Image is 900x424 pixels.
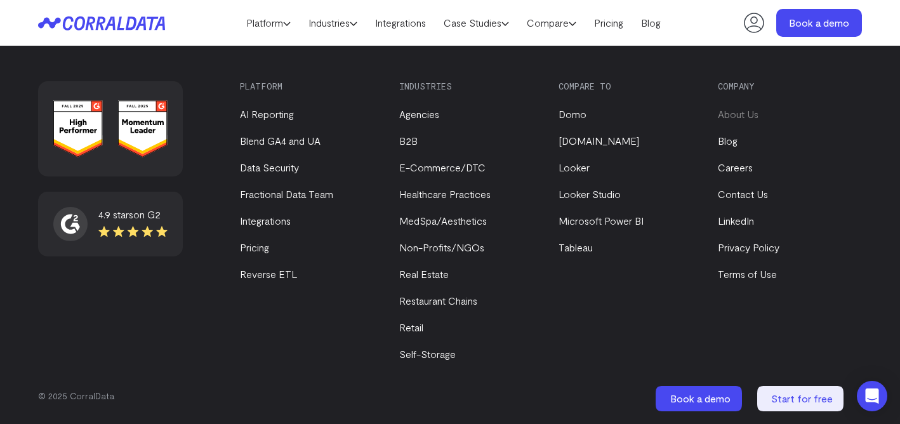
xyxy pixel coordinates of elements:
[776,9,862,37] a: Book a demo
[240,215,291,227] a: Integrations
[559,108,586,120] a: Domo
[559,135,639,147] a: [DOMAIN_NAME]
[399,348,456,360] a: Self-Storage
[718,161,753,173] a: Careers
[133,208,161,220] span: on G2
[632,13,670,32] a: Blog
[240,135,321,147] a: Blend GA4 and UA
[399,321,423,333] a: Retail
[718,188,768,200] a: Contact Us
[559,161,590,173] a: Looker
[559,188,621,200] a: Looker Studio
[718,81,856,91] h3: Company
[857,381,887,411] div: Open Intercom Messenger
[718,215,754,227] a: LinkedIn
[559,241,593,253] a: Tableau
[559,81,696,91] h3: Compare to
[718,108,758,120] a: About Us
[718,135,738,147] a: Blog
[366,13,435,32] a: Integrations
[399,81,537,91] h3: Industries
[240,81,378,91] h3: Platform
[585,13,632,32] a: Pricing
[399,135,418,147] a: B2B
[435,13,518,32] a: Case Studies
[771,392,833,404] span: Start for free
[718,241,779,253] a: Privacy Policy
[240,268,297,280] a: Reverse ETL
[518,13,585,32] a: Compare
[240,188,333,200] a: Fractional Data Team
[670,392,731,404] span: Book a demo
[399,161,486,173] a: E-Commerce/DTC
[399,241,484,253] a: Non-Profits/NGOs
[240,161,299,173] a: Data Security
[757,386,846,411] a: Start for free
[240,241,269,253] a: Pricing
[399,215,487,227] a: MedSpa/Aesthetics
[399,188,491,200] a: Healthcare Practices
[559,215,644,227] a: Microsoft Power BI
[38,390,862,402] p: © 2025 CorralData
[98,207,168,222] div: 4.9 stars
[656,386,744,411] a: Book a demo
[237,13,300,32] a: Platform
[399,108,439,120] a: Agencies
[300,13,366,32] a: Industries
[53,207,168,241] a: 4.9 starson G2
[399,295,477,307] a: Restaurant Chains
[240,108,294,120] a: AI Reporting
[399,268,449,280] a: Real Estate
[718,268,777,280] a: Terms of Use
